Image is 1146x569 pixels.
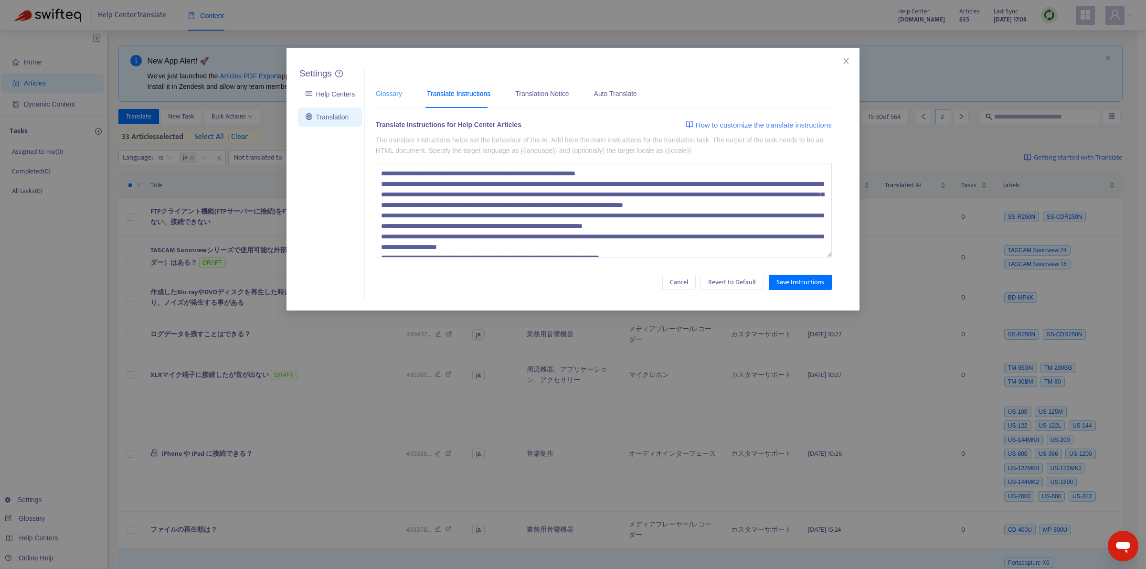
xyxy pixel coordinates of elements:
[776,277,824,288] span: Save Instructions
[335,70,343,77] span: question-circle
[306,90,355,98] a: Help Centers
[306,113,349,121] a: Translation
[686,121,693,129] img: image-link
[376,88,402,99] div: Glossary
[335,70,343,78] a: question-circle
[376,119,521,133] div: Translate Instructions for Help Center Articles
[842,57,850,65] span: close
[769,275,832,290] button: Save Instructions
[376,135,832,156] p: The translate instructions helps set the behaviour of the AI. Add here the main instructions for ...
[299,68,332,79] h5: Settings
[594,88,637,99] div: Auto Translate
[670,277,688,288] span: Cancel
[686,119,832,131] a: How to customize the translate instructions
[696,119,832,131] span: How to customize the translate instructions
[708,277,756,288] span: Revert to Default
[515,88,569,99] div: Translation Notice
[662,275,696,290] button: Cancel
[700,275,764,290] button: Revert to Default
[427,88,490,99] div: Translate Instructions
[841,56,851,66] button: Close
[1108,531,1138,561] iframe: メッセージングウィンドウを開くボタン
